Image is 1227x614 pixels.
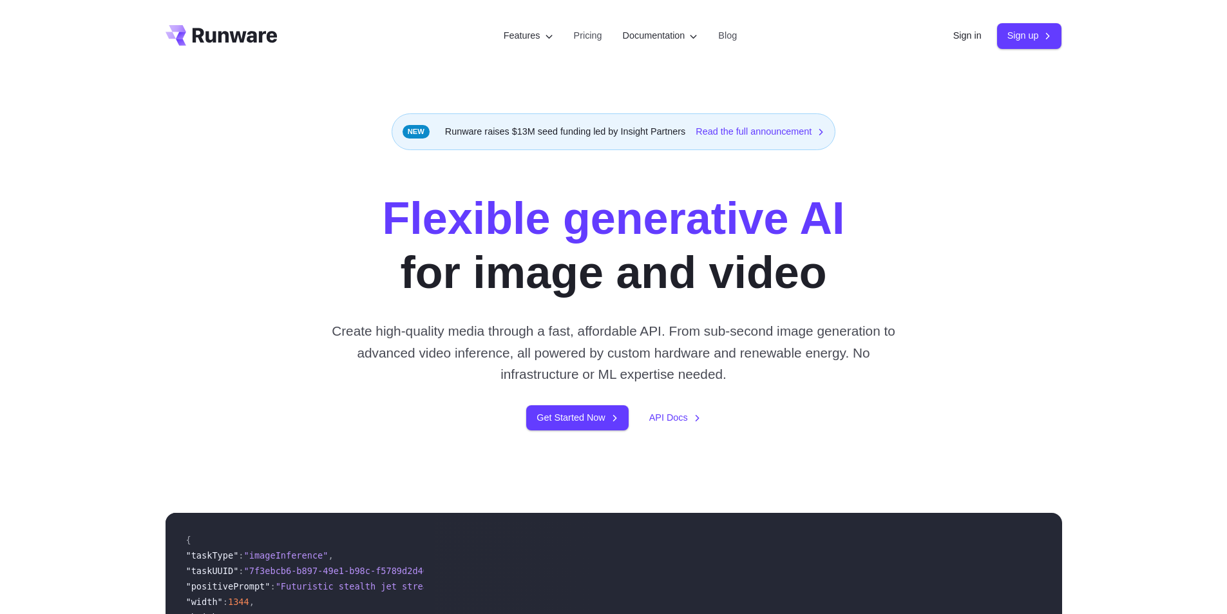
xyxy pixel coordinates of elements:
a: Go to / [166,25,278,46]
span: "7f3ebcb6-b897-49e1-b98c-f5789d2d40d7" [244,566,444,576]
p: Create high-quality media through a fast, affordable API. From sub-second image generation to adv... [327,320,900,385]
a: Read the full announcement [696,124,824,139]
span: : [270,581,275,591]
span: : [223,597,228,607]
span: , [328,550,333,561]
span: : [238,566,243,576]
span: "taskUUID" [186,566,239,576]
a: Blog [718,28,737,43]
span: : [238,550,243,561]
span: "positivePrompt" [186,581,271,591]
span: "width" [186,597,223,607]
a: Pricing [574,28,602,43]
span: "Futuristic stealth jet streaking through a neon-lit cityscape with glowing purple exhaust" [276,581,756,591]
label: Features [504,28,553,43]
a: API Docs [649,410,701,425]
label: Documentation [623,28,698,43]
div: Runware raises $13M seed funding led by Insight Partners [392,113,836,150]
a: Sign up [997,23,1062,48]
span: "imageInference" [244,550,328,561]
span: "taskType" [186,550,239,561]
h1: for image and video [382,191,844,300]
span: 1344 [228,597,249,607]
strong: Flexible generative AI [382,193,844,244]
span: { [186,535,191,545]
span: , [249,597,254,607]
a: Get Started Now [526,405,628,430]
a: Sign in [953,28,982,43]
